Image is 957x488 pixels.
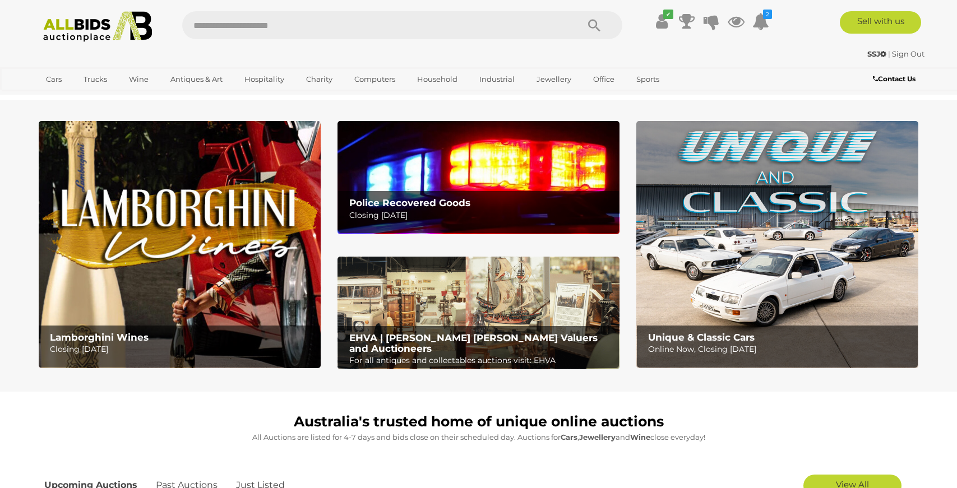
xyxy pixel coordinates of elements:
[763,10,772,19] i: 2
[663,10,673,19] i: ✔
[163,70,230,89] a: Antiques & Art
[529,70,579,89] a: Jewellery
[237,70,292,89] a: Hospitality
[338,121,619,234] a: Police Recovered Goods Police Recovered Goods Closing [DATE]
[39,121,321,368] img: Lamborghini Wines
[873,75,916,83] b: Contact Us
[873,73,918,85] a: Contact Us
[349,208,613,222] p: Closing [DATE]
[122,70,156,89] a: Wine
[579,433,616,441] strong: Jewellery
[472,70,522,89] a: Industrial
[44,431,913,444] p: All Auctions are listed for 4-7 days and bids close on their scheduled day. Auctions for , and cl...
[347,70,403,89] a: Computers
[892,49,924,58] a: Sign Out
[39,89,133,107] a: [GEOGRAPHIC_DATA]
[566,11,622,39] button: Search
[410,70,465,89] a: Household
[752,11,769,31] a: 2
[629,70,667,89] a: Sports
[840,11,921,34] a: Sell with us
[888,49,890,58] span: |
[76,70,114,89] a: Trucks
[39,70,69,89] a: Cars
[349,354,613,368] p: For all antiques and collectables auctions visit: EHVA
[636,121,918,368] img: Unique & Classic Cars
[867,49,886,58] strong: SSJ
[867,49,888,58] a: SSJ
[37,11,159,42] img: Allbids.com.au
[338,121,619,234] img: Police Recovered Goods
[50,332,149,343] b: Lamborghini Wines
[349,197,470,208] b: Police Recovered Goods
[654,11,671,31] a: ✔
[630,433,650,441] strong: Wine
[648,342,912,356] p: Online Now, Closing [DATE]
[586,70,622,89] a: Office
[648,332,755,343] b: Unique & Classic Cars
[561,433,577,441] strong: Cars
[338,257,619,370] a: EHVA | Evans Hastings Valuers and Auctioneers EHVA | [PERSON_NAME] [PERSON_NAME] Valuers and Auct...
[349,332,598,354] b: EHVA | [PERSON_NAME] [PERSON_NAME] Valuers and Auctioneers
[299,70,340,89] a: Charity
[50,342,314,356] p: Closing [DATE]
[338,257,619,370] img: EHVA | Evans Hastings Valuers and Auctioneers
[636,121,918,368] a: Unique & Classic Cars Unique & Classic Cars Online Now, Closing [DATE]
[44,414,913,430] h1: Australia's trusted home of unique online auctions
[39,121,321,368] a: Lamborghini Wines Lamborghini Wines Closing [DATE]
